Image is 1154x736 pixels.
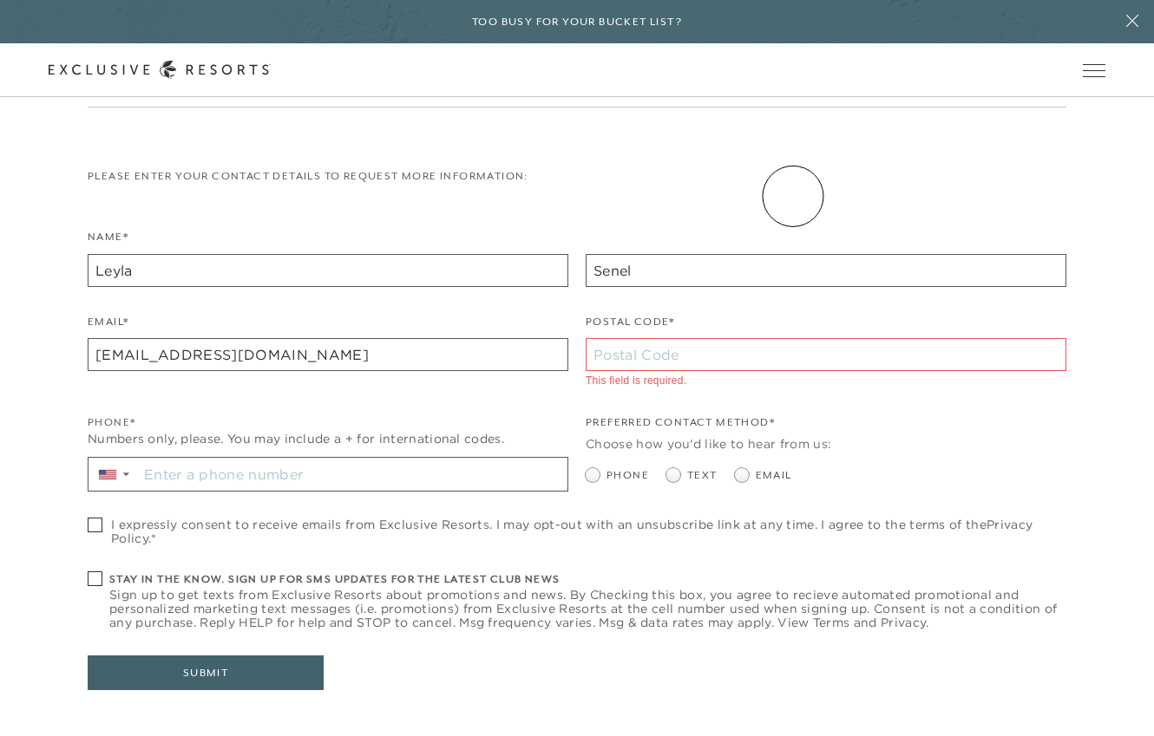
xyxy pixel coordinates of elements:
input: Last [586,254,1066,287]
label: Postal Code* [586,314,675,339]
button: Open navigation [1083,64,1105,76]
span: Email [756,467,792,484]
input: Enter a phone number [138,458,567,491]
span: Text [687,467,718,484]
label: Email* [88,314,128,339]
legend: Preferred Contact Method* [586,414,775,440]
input: Postal Code [586,338,1066,371]
label: Name* [88,229,128,254]
span: Sign up to get texts from Exclusive Resorts about promotions and news. By Checking this box, you ... [109,588,1066,629]
h6: Too busy for your bucket list? [472,14,682,30]
button: Submit [88,655,324,690]
div: Choose how you'd like to hear from us: [586,435,1066,453]
li: This field is required. [586,375,686,388]
h6: Stay in the know. Sign up for sms updates for the latest club news [109,571,1066,588]
span: I expressly consent to receive emails from Exclusive Resorts. I may opt-out with an unsubscribe l... [111,518,1066,545]
div: Country Code Selector [89,458,138,491]
span: ▼ [121,469,132,479]
input: name@example.com [88,338,568,371]
div: Phone* [88,414,568,431]
div: Numbers only, please. You may include a + for international codes. [88,430,568,448]
p: Please enter your contact details to request more information: [88,168,1066,185]
span: Phone [607,467,649,484]
a: Privacy Policy [111,517,1033,546]
input: First [88,254,568,287]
